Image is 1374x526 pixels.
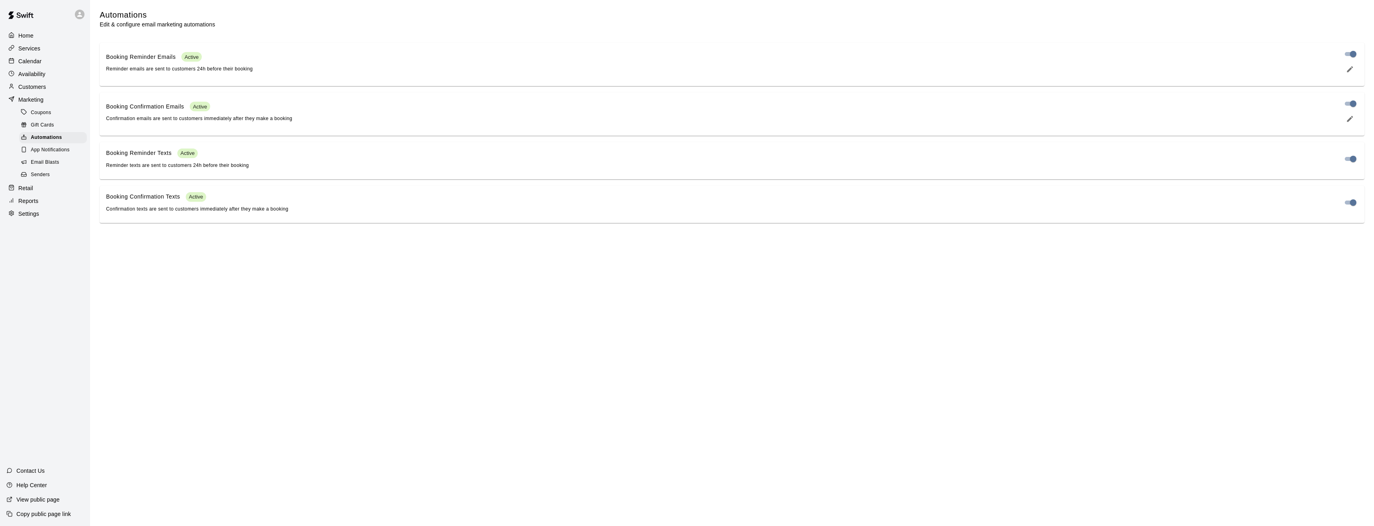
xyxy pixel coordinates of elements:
a: Customers [6,81,84,93]
a: Marketing [6,94,84,106]
a: Senders [19,169,90,181]
a: Home [6,30,84,42]
p: Booking Confirmation Emails [106,102,184,111]
a: Services [6,42,84,54]
a: Automations [19,132,90,144]
a: Retail [6,182,84,194]
p: View public page [16,496,60,504]
p: Customers [18,83,46,91]
span: Active [186,194,206,200]
p: Settings [18,210,39,218]
p: Help Center [16,481,47,489]
p: Copy public page link [16,510,71,518]
a: Availability [6,68,84,80]
p: Retail [18,184,33,192]
span: Confirmation emails are sent to customers immediately after they make a booking [106,116,292,121]
span: Senders [31,171,50,179]
p: Reports [18,197,38,205]
span: Active [190,104,210,110]
p: Marketing [18,96,44,104]
span: Email Blasts [31,159,59,167]
a: Coupons [19,106,90,119]
a: App Notifications [19,144,90,157]
div: App Notifications [19,145,87,156]
p: Availability [18,70,46,78]
div: Gift Cards [19,120,87,131]
h5: Automations [100,10,215,20]
p: Booking Confirmation Texts [106,193,180,201]
p: Home [18,32,34,40]
a: Calendar [6,55,84,67]
span: Reminder texts are sent to customers 24h before their booking [106,163,249,168]
div: Email Blasts [19,157,87,168]
p: Calendar [18,57,42,65]
a: Gift Cards [19,119,90,131]
div: Coupons [19,107,87,118]
span: Coupons [31,109,51,117]
a: Email Blasts [19,157,90,169]
a: Settings [6,208,84,220]
a: Reports [6,195,84,207]
span: Gift Cards [31,121,54,129]
p: Services [18,44,40,52]
div: Automations [19,132,87,143]
span: Automations [31,134,62,142]
button: edit [1342,112,1358,126]
p: Edit & configure email marketing automations [100,20,215,28]
button: edit [1342,62,1358,76]
span: Active [181,54,202,60]
span: App Notifications [31,146,70,154]
p: Contact Us [16,467,45,475]
span: Confirmation texts are sent to customers immediately after they make a booking [106,206,288,212]
p: Booking Reminder Emails [106,53,176,61]
span: Reminder emails are sent to customers 24h before their booking [106,66,253,72]
div: Senders [19,169,87,181]
span: Active [177,150,198,156]
p: Booking Reminder Texts [106,149,172,157]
